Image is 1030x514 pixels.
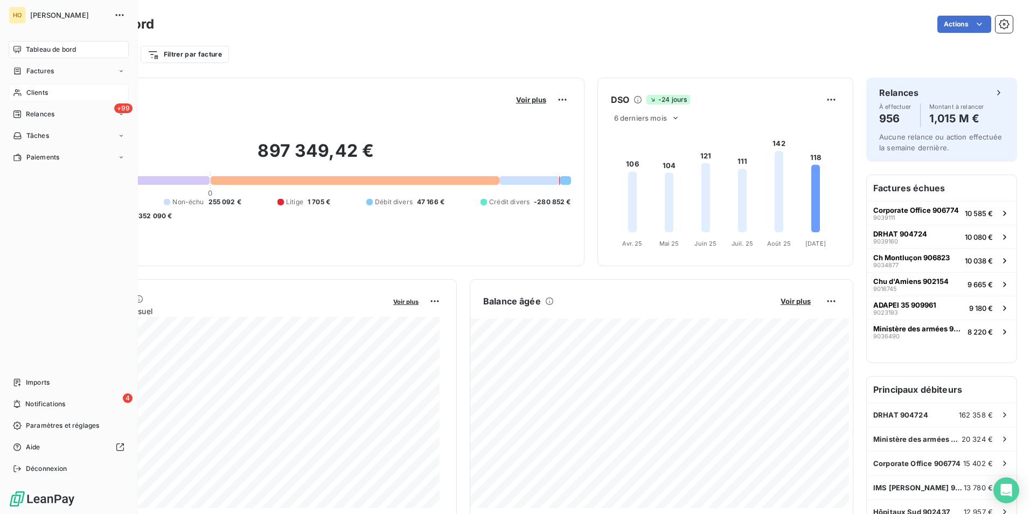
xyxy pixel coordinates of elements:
span: +99 [114,103,133,113]
span: 10 038 € [965,256,993,265]
img: Logo LeanPay [9,490,75,508]
span: 9 665 € [968,280,993,289]
tspan: Avr. 25 [622,240,642,247]
span: 9 180 € [969,304,993,312]
h4: 956 [879,110,911,127]
tspan: [DATE] [805,240,826,247]
span: 9016745 [873,286,897,292]
span: DRHAT 904724 [873,411,928,419]
span: -280 852 € [534,197,571,207]
span: Factures [26,66,54,76]
span: Voir plus [516,95,546,104]
span: IMS [PERSON_NAME] 902913 [873,483,964,492]
span: DRHAT 904724 [873,230,927,238]
span: Voir plus [781,297,811,305]
span: 15 402 € [963,459,993,468]
span: 10 080 € [965,233,993,241]
span: Montant à relancer [929,103,984,110]
button: Voir plus [777,296,814,306]
span: Tableau de bord [26,45,76,54]
span: 9039160 [873,238,898,245]
button: Filtrer par facture [141,46,229,63]
span: Voir plus [393,298,419,305]
span: Crédit divers [489,197,530,207]
span: Paiements [26,152,59,162]
button: Voir plus [390,296,422,306]
button: Actions [937,16,991,33]
span: Ch Montluçon 906823 [873,253,950,262]
button: Voir plus [513,95,549,105]
span: Déconnexion [26,464,67,474]
button: Chu d'Amiens 90215490167459 665 € [867,272,1017,296]
span: Imports [26,378,50,387]
span: 4 [123,393,133,403]
span: Ministère des armées 902110 [873,324,963,333]
span: ADAPEI 35 909961 [873,301,936,309]
span: À effectuer [879,103,911,110]
span: 47 166 € [417,197,444,207]
span: -24 jours [646,95,690,105]
button: Ch Montluçon 906823903487710 038 € [867,248,1017,272]
span: Corporate Office 906774 [873,459,961,468]
button: Ministère des armées 90211090364908 220 € [867,319,1017,343]
span: 6 derniers mois [614,114,667,122]
h6: Principaux débiteurs [867,377,1017,402]
span: Notifications [25,399,65,409]
div: HO [9,6,26,24]
button: ADAPEI 35 90996190231939 180 € [867,296,1017,319]
tspan: Juin 25 [694,240,716,247]
tspan: Juil. 25 [732,240,753,247]
span: 9039111 [873,214,895,221]
span: 9023193 [873,309,898,316]
h6: Balance âgée [483,295,541,308]
span: 162 358 € [959,411,993,419]
span: Chu d'Amiens 902154 [873,277,949,286]
h6: Relances [879,86,918,99]
span: Tâches [26,131,49,141]
span: Corporate Office 906774 [873,206,959,214]
span: 20 324 € [962,435,993,443]
h4: 1,015 M € [929,110,984,127]
span: [PERSON_NAME] [30,11,108,19]
button: DRHAT 904724903916010 080 € [867,225,1017,248]
span: 13 780 € [964,483,993,492]
h6: Factures échues [867,175,1017,201]
span: Débit divers [375,197,413,207]
a: Aide [9,439,129,456]
span: -352 090 € [135,211,172,221]
span: Litige [286,197,303,207]
span: 9034877 [873,262,899,268]
span: 1 705 € [308,197,330,207]
span: Ministère des armées 902110 [873,435,962,443]
span: 255 092 € [208,197,241,207]
button: Corporate Office 906774903911110 585 € [867,201,1017,225]
span: Clients [26,88,48,98]
h6: DSO [611,93,629,106]
span: Non-échu [172,197,204,207]
tspan: Mai 25 [659,240,679,247]
h2: 897 349,42 € [61,140,571,172]
span: 10 585 € [965,209,993,218]
span: 0 [208,189,212,197]
span: Paramètres et réglages [26,421,99,430]
tspan: Août 25 [767,240,791,247]
span: Relances [26,109,54,119]
span: 9036490 [873,333,900,339]
span: Aucune relance ou action effectuée la semaine dernière. [879,133,1002,152]
span: Chiffre d'affaires mensuel [61,305,386,317]
div: Open Intercom Messenger [993,477,1019,503]
span: Aide [26,442,40,452]
span: 8 220 € [968,328,993,336]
